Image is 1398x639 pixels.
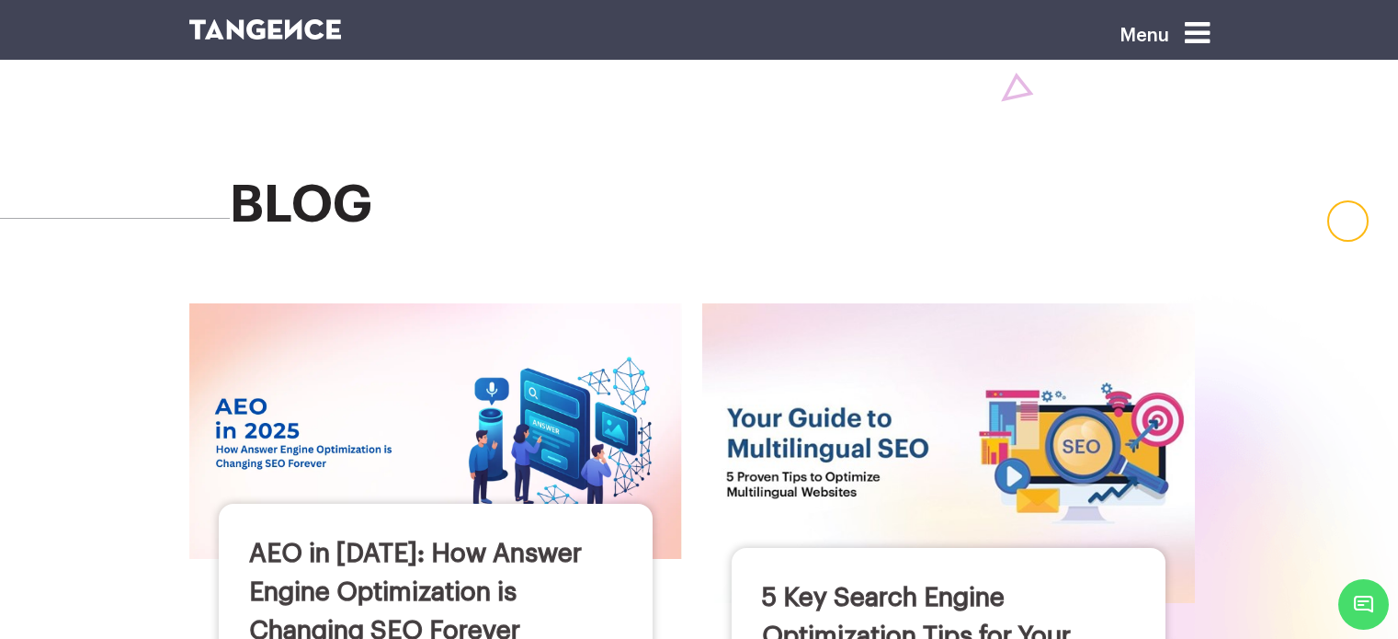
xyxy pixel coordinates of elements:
[189,303,682,559] img: AEO in 2025: How Answer Engine Optimization is Changing SEO Forever
[1338,579,1389,630] span: Chat Widget
[230,177,1210,234] h2: blog
[702,303,1195,603] img: 5 Key Search Engine Optimization Tips for Your Multilingual Website
[189,19,342,40] img: logo SVG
